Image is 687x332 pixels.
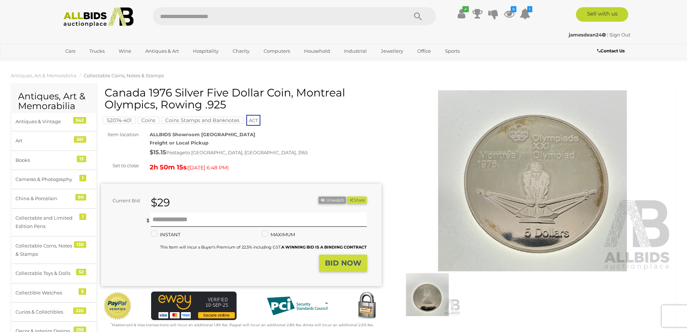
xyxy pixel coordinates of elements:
img: Official PayPal Seal [103,292,132,320]
strong: Freight or Local Pickup [150,140,208,146]
a: Collectable Coins, Notes & Stamps 130 [11,236,97,264]
a: Collectable and Limited Edition Pens 1 [11,208,97,236]
b: A WINNING BID IS A BINDING CONTRACT [281,245,367,250]
strong: BID NOW [325,259,361,267]
a: Sports [440,45,464,57]
a: 8 [504,7,515,20]
a: China & Porcelain 90 [11,189,97,208]
mark: Coins [137,117,159,124]
strong: ALLBIDS Showroom [GEOGRAPHIC_DATA] [150,131,255,137]
span: [DATE] 6:48 PM [188,164,227,171]
div: Item location [96,130,144,139]
div: 13 [77,156,86,162]
div: 52 [76,269,86,275]
a: Sign Out [609,32,630,38]
small: Mastercard & Visa transactions will incur an additional 1.9% fee. Paypal will incur an additional... [111,323,374,327]
img: PCI DSS compliant [261,292,333,320]
i: ✔ [462,6,469,12]
button: Share [347,197,367,204]
img: Canada 1976 Silver Five Dollar Coin, Montreal Olympics, Rowing .925 [394,273,461,316]
a: Sell with us [576,7,628,22]
div: Curios & Collectibles [16,308,75,316]
div: Current Bid [101,197,145,205]
div: Art [16,137,75,145]
b: Contact Us [597,48,625,53]
a: Collectable Toys & Dolls 52 [11,264,97,283]
div: Collectible Watches [16,289,75,297]
div: 542 [73,117,86,124]
mark: Coins Stamps and Banknotes [161,117,243,124]
div: Antiques & Vintage [16,117,75,126]
a: Computers [259,45,295,57]
div: 130 [74,241,86,248]
div: 220 [73,307,86,314]
div: Collectable Coins, Notes & Stamps [16,242,75,259]
i: 8 [511,6,516,12]
div: 261 [74,136,86,143]
a: Cars [61,45,80,57]
a: Contact Us [597,47,626,55]
a: Coins [137,117,159,123]
a: Cameras & Photography 1 [11,170,97,189]
a: Household [299,45,335,57]
div: 90 [75,194,86,201]
li: Unwatch this item [318,197,346,204]
a: Industrial [339,45,371,57]
button: BID NOW [319,255,367,272]
label: INSTANT [151,230,180,239]
strong: $15.15 [150,149,166,156]
strong: 2h 50m 15s [150,163,187,171]
a: Antiques & Vintage 542 [11,112,97,131]
div: Postage [150,147,382,158]
button: Search [400,7,436,25]
a: Antiques, Art & Memorabilia [11,73,76,78]
div: China & Porcelain [16,194,75,203]
div: 1 [79,214,86,220]
a: Wine [114,45,136,57]
a: Jewellery [376,45,408,57]
a: 52074-401 [103,117,136,123]
label: MAXIMUM [261,230,295,239]
a: Antiques & Art [141,45,184,57]
div: Set to close [96,161,144,170]
a: Curios & Collectibles 220 [11,302,97,322]
img: Canada 1976 Silver Five Dollar Coin, Montreal Olympics, Rowing .925 [392,90,673,271]
span: ( ) [187,165,229,171]
div: Collectable Toys & Dolls [16,269,75,277]
a: Collectible Watches 5 [11,283,97,302]
h1: Canada 1976 Silver Five Dollar Coin, Montreal Olympics, Rowing .925 [105,87,380,111]
div: 1 [79,175,86,181]
i: 1 [527,6,532,12]
strong: jamesdean24 [569,32,606,38]
div: Books [16,156,75,164]
div: 5 [79,288,86,295]
a: Trucks [85,45,109,57]
img: Secured by Rapid SSL [352,292,381,320]
a: ✔ [456,7,467,20]
small: This Item will incur a Buyer's Premium of 22.5% including GST. [160,245,367,250]
div: Cameras & Photography [16,175,75,184]
a: 1 [520,7,530,20]
span: ACT [246,115,260,126]
a: Charity [228,45,254,57]
a: jamesdean24 [569,32,607,38]
a: [GEOGRAPHIC_DATA] [61,57,121,69]
a: Collectable Coins, Notes & Stamps [84,73,164,78]
mark: 52074-401 [103,117,136,124]
span: | [607,32,608,38]
button: Unwatch [318,197,346,204]
span: to [GEOGRAPHIC_DATA], [GEOGRAPHIC_DATA], 3165 [185,150,308,155]
strong: $29 [151,196,170,209]
img: Allbids.com.au [60,7,138,27]
a: Books 13 [11,151,97,170]
a: Office [413,45,436,57]
a: Art 261 [11,131,97,150]
div: Collectable and Limited Edition Pens [16,214,75,231]
h2: Antiques, Art & Memorabilia [18,91,90,111]
a: Hospitality [188,45,223,57]
a: Coins Stamps and Banknotes [161,117,243,123]
img: eWAY Payment Gateway [151,292,237,320]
